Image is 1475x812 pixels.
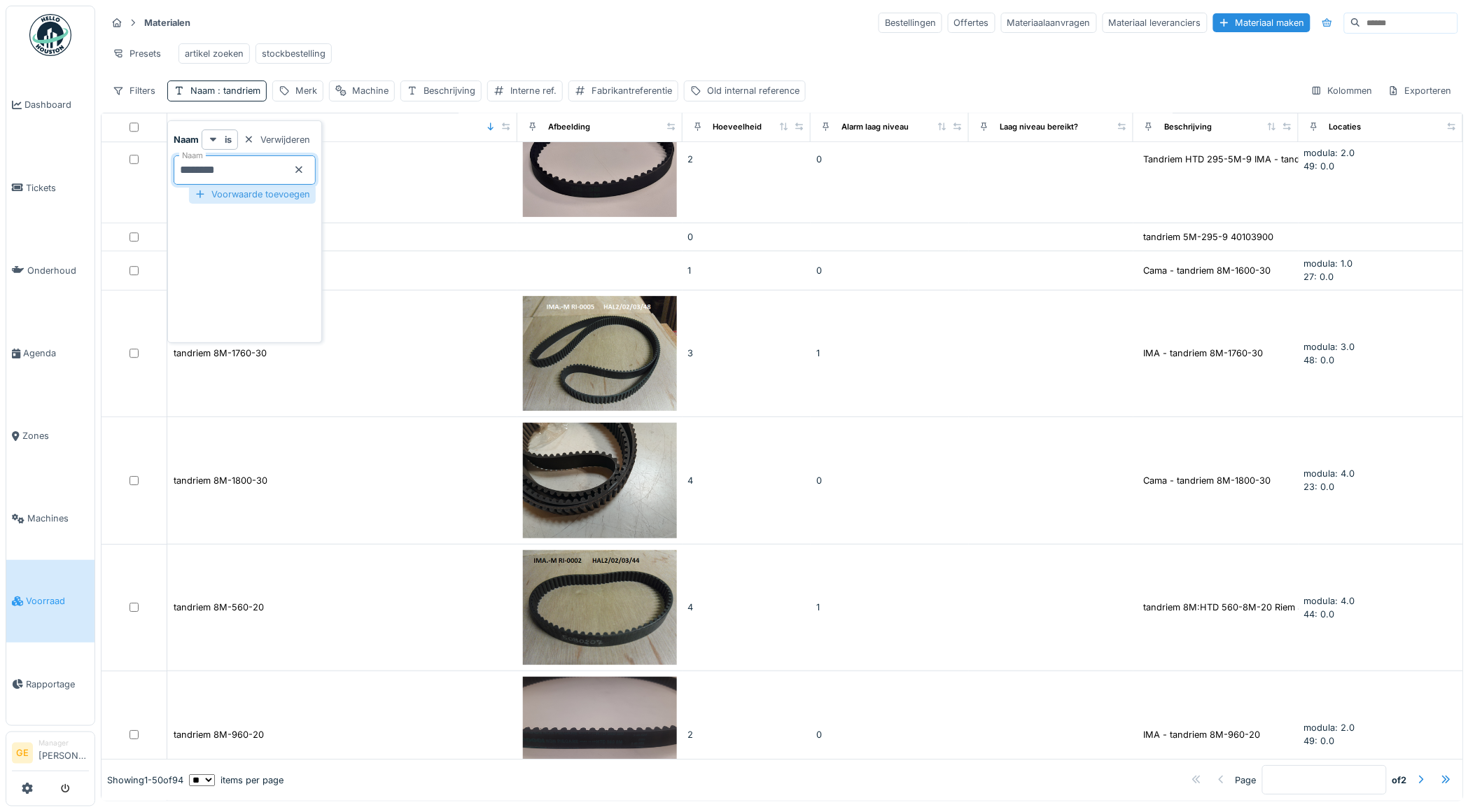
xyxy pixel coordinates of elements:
[174,601,264,614] div: tandriem 8M-560-20
[1143,601,1376,614] div: tandriem 8M:HTD 560-8M-20 Riem aandrijving IMA ...
[22,429,89,442] span: Zones
[26,181,89,195] span: Tickets
[707,84,799,97] div: Old internal reference
[26,594,89,608] span: Voorraad
[1304,736,1335,746] span: 49: 0.0
[29,14,71,56] img: Badge_color-CXgf-gQk.svg
[1329,121,1362,133] div: Locaties
[1143,264,1271,277] div: Cama - tandriem 8M-1600-30
[879,13,942,33] div: Bestellingen
[523,296,676,411] img: tandriem 8M-1760-30
[1304,355,1335,365] span: 48: 0.0
[1213,13,1310,32] div: Materiaal maken
[107,773,183,787] div: Showing 1 - 50 of 94
[185,47,244,60] div: artikel zoeken
[179,150,206,162] label: Naam
[238,130,316,149] div: Verwijderen
[1304,468,1355,479] span: modula: 4.0
[39,738,89,748] div: Manager
[1236,773,1257,787] div: Page
[688,230,806,244] div: 0
[713,121,762,133] div: Hoeveelheid
[1304,722,1355,733] span: modula: 2.0
[139,16,196,29] strong: Materialen
[1305,80,1379,101] div: Kolommen
[1000,121,1078,133] div: Laag niveau bereikt?
[523,550,676,665] img: tandriem 8M-560-20
[523,677,676,792] img: tandriem 8M-960-20
[1304,482,1335,492] span: 23: 0.0
[816,153,963,166] div: 0
[12,743,33,764] li: GE
[688,264,806,277] div: 1
[1143,346,1263,360] div: IMA - tandriem 8M-1760-30
[1392,773,1407,787] strong: of 2
[352,84,389,97] div: Machine
[106,80,162,101] div: Filters
[1304,258,1353,269] span: modula: 1.0
[688,601,806,614] div: 4
[106,43,167,64] div: Presets
[688,728,806,741] div: 2
[1103,13,1208,33] div: Materiaal leveranciers
[1304,272,1334,282] span: 27: 0.0
[189,773,284,787] div: items per page
[174,133,199,146] strong: Naam
[27,512,89,525] span: Machines
[1164,121,1212,133] div: Beschrijving
[816,601,963,614] div: 1
[1304,148,1355,158] span: modula: 2.0
[174,474,267,487] div: tandriem 8M-1800-30
[174,728,264,741] div: tandriem 8M-960-20
[688,153,806,166] div: 2
[816,264,963,277] div: 0
[948,13,995,33] div: Offertes
[1143,153,1366,166] div: Tandriem HTD 295-5M-9 IMA - tandriem 5M-295-9
[688,346,806,360] div: 3
[816,728,963,741] div: 0
[688,474,806,487] div: 4
[1304,342,1355,352] span: modula: 3.0
[548,121,590,133] div: Afbeelding
[295,84,317,97] div: Merk
[523,423,676,538] img: tandriem 8M-1800-30
[190,84,260,97] div: Naam
[25,98,89,111] span: Dashboard
[841,121,909,133] div: Alarm laag niveau
[1382,80,1458,101] div: Exporteren
[189,185,316,204] div: Voorwaarde toevoegen
[1143,230,1273,244] div: tandriem 5M-295-9 40103900
[1304,161,1335,171] span: 49: 0.0
[1143,474,1271,487] div: Cama - tandriem 8M-1800-30
[39,738,89,768] li: [PERSON_NAME]
[424,84,475,97] div: Beschrijving
[215,85,260,96] span: : tandriem
[27,264,89,277] span: Onderhoud
[510,84,557,97] div: Interne ref.
[23,346,89,360] span: Agenda
[1304,609,1335,619] span: 44: 0.0
[523,102,676,217] img: tandriem 5M-295-9
[262,47,326,60] div: stockbestelling
[174,346,267,360] div: tandriem 8M-1760-30
[816,474,963,487] div: 0
[225,133,232,146] strong: is
[816,346,963,360] div: 1
[26,678,89,691] span: Rapportage
[592,84,672,97] div: Fabrikantreferentie
[1304,596,1355,606] span: modula: 4.0
[1143,728,1260,741] div: IMA - tandriem 8M-960-20
[1001,13,1097,33] div: Materiaalaanvragen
